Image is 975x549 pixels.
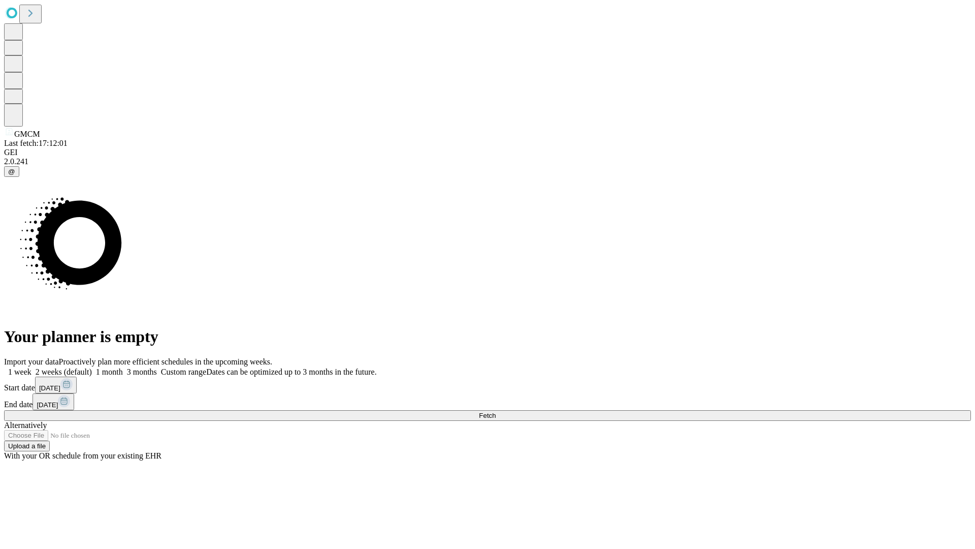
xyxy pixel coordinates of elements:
[4,139,68,147] span: Last fetch: 17:12:01
[59,357,272,366] span: Proactively plan more efficient schedules in the upcoming weeks.
[4,148,971,157] div: GEI
[4,410,971,421] button: Fetch
[32,393,74,410] button: [DATE]
[479,412,496,419] span: Fetch
[36,368,92,376] span: 2 weeks (default)
[35,377,77,393] button: [DATE]
[8,168,15,175] span: @
[206,368,376,376] span: Dates can be optimized up to 3 months in the future.
[4,157,971,166] div: 2.0.241
[37,401,58,409] span: [DATE]
[4,166,19,177] button: @
[4,357,59,366] span: Import your data
[39,384,60,392] span: [DATE]
[4,441,50,451] button: Upload a file
[161,368,206,376] span: Custom range
[8,368,31,376] span: 1 week
[96,368,123,376] span: 1 month
[4,421,47,430] span: Alternatively
[4,377,971,393] div: Start date
[4,451,161,460] span: With your OR schedule from your existing EHR
[127,368,157,376] span: 3 months
[14,130,40,138] span: GMCM
[4,393,971,410] div: End date
[4,327,971,346] h1: Your planner is empty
